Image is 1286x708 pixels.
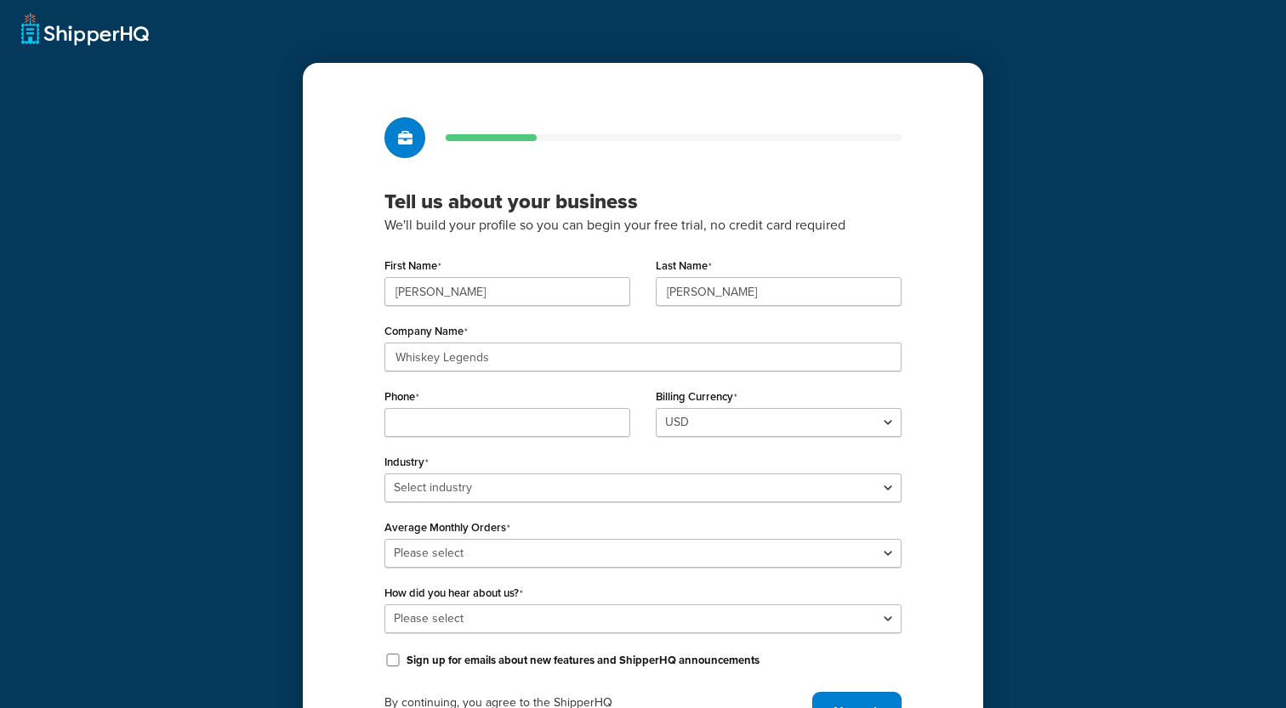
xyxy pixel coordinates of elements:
label: Average Monthly Orders [384,521,510,535]
label: Phone [384,390,419,404]
label: Industry [384,456,429,469]
h3: Tell us about your business [384,189,902,214]
label: First Name [384,259,441,273]
label: Last Name [656,259,712,273]
label: Sign up for emails about new features and ShipperHQ announcements [407,653,760,668]
p: We'll build your profile so you can begin your free trial, no credit card required [384,214,902,236]
label: Company Name [384,325,468,338]
label: How did you hear about us? [384,586,523,600]
label: Billing Currency [656,390,737,404]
